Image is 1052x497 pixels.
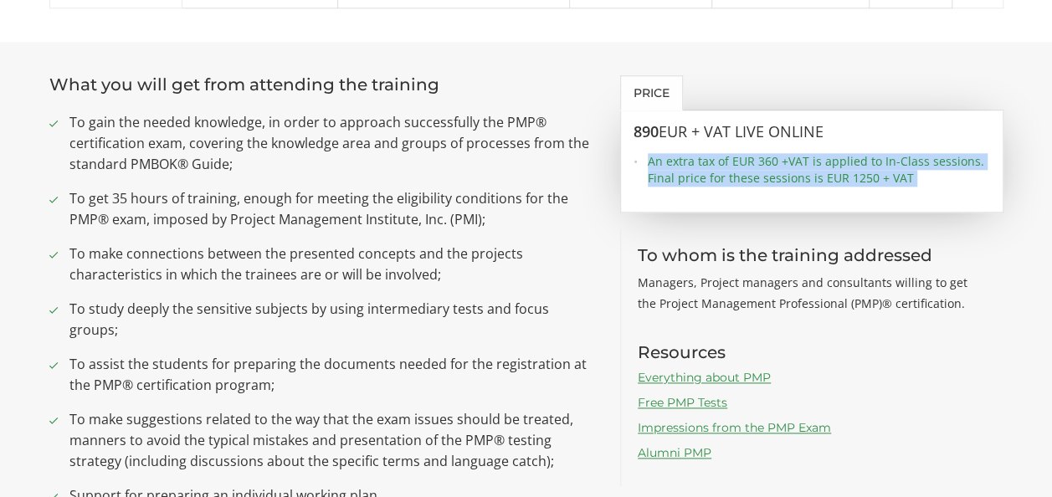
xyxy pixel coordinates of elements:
span: To make connections between the presented concepts and the projects characteristics in which the ... [69,243,596,285]
p: Managers, Project managers and consultants willing to get the Project Management Professional (PM... [638,272,987,314]
a: Free PMP Tests [638,395,727,410]
span: To study deeply the sensitive subjects by using intermediary tests and focus groups; [69,299,596,341]
h3: To whom is the training addressed [638,246,987,264]
h3: What you will get from attending the training [49,75,596,94]
h3: Resources [638,343,987,361]
h3: 890 [634,124,990,141]
span: To assist the students for preparing the documents needed for the registration at the PMP® certif... [69,354,596,396]
span: EUR + VAT LIVE ONLINE [659,121,824,141]
span: To gain the needed knowledge, in order to approach successfully the PMP® certification exam, cove... [69,112,596,175]
a: Impressions from the PMP Exam [638,420,831,435]
a: Price [620,75,683,110]
span: To make suggestions related to the way that the exam issues should be treated, manners to avoid t... [69,409,596,472]
span: An extra tax of EUR 360 +VAT is applied to In-Class sessions. Final price for these sessions is E... [648,153,990,187]
a: Alumni PMP [638,445,711,460]
a: Everything about PMP [638,370,771,385]
span: To get 35 hours of training, enough for meeting the eligibility conditions for the PMP® exam, imp... [69,188,596,230]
